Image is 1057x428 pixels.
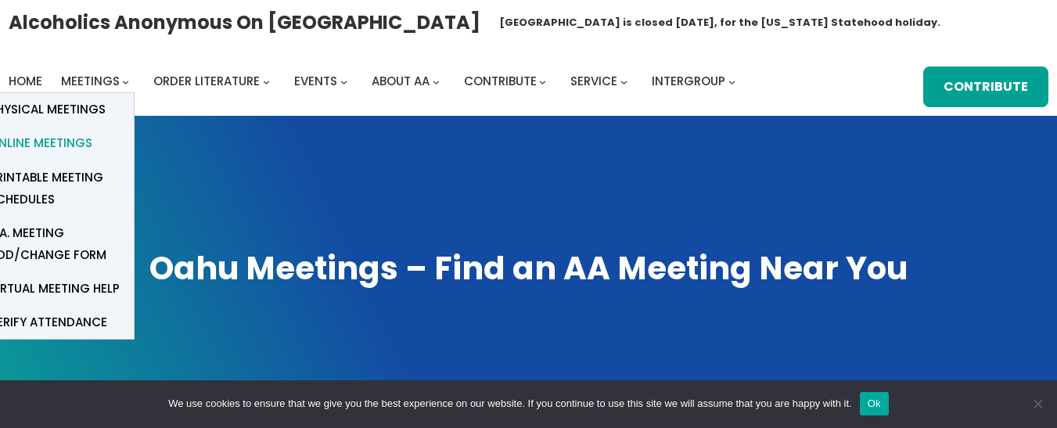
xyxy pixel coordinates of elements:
a: Contribute [464,70,537,92]
h1: [GEOGRAPHIC_DATA] is closed [DATE], for the [US_STATE] Statehood holiday. [499,15,940,31]
h1: Oahu Meetings – Find an AA Meeting Near You [16,246,1041,290]
nav: Intergroup [9,70,741,92]
span: Events [294,73,337,89]
span: Service [570,73,617,89]
span: Intergroup [652,73,725,89]
span: Contribute [464,73,537,89]
a: Contribute [923,67,1048,107]
button: Meetings submenu [122,77,129,85]
span: Home [9,73,42,89]
a: Meetings [61,70,120,92]
span: Order Literature [153,73,260,89]
button: Events submenu [340,77,347,85]
a: Events [294,70,337,92]
a: Intergroup [652,70,725,92]
span: Meetings [61,73,120,89]
span: No [1030,396,1045,412]
a: Home [9,70,42,92]
button: Service submenu [620,77,627,85]
a: About AA [372,70,430,92]
button: About AA submenu [433,77,440,85]
a: Service [570,70,617,92]
button: Ok [860,392,889,415]
span: About AA [372,73,430,89]
button: Order Literature submenu [263,77,270,85]
span: We use cookies to ensure that we give you the best experience on our website. If you continue to ... [168,396,851,412]
button: Contribute submenu [539,77,546,85]
button: Intergroup submenu [728,77,735,85]
a: Alcoholics Anonymous on [GEOGRAPHIC_DATA] [9,5,480,39]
